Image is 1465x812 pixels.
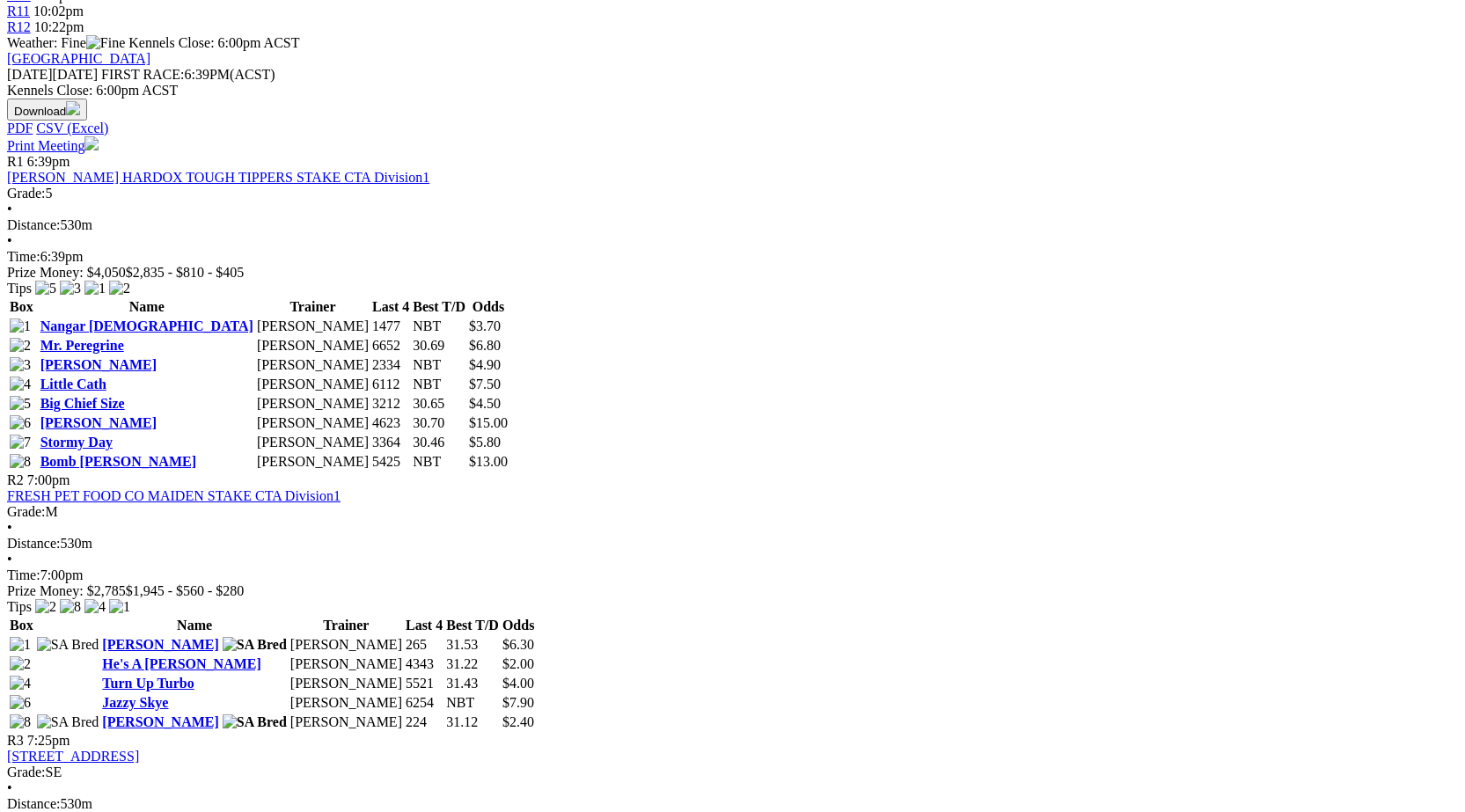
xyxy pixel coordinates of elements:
img: 1 [84,281,106,296]
span: • [7,201,12,216]
img: download.svg [66,101,80,115]
th: Name [101,617,288,634]
a: Little Cath [40,377,106,391]
span: $15.00 [469,415,508,430]
img: SA Bred [223,714,287,730]
span: $4.00 [502,676,534,691]
span: • [7,233,12,248]
td: [PERSON_NAME] [256,453,370,471]
span: Distance: [7,536,60,551]
img: 4 [10,676,31,691]
td: 31.12 [445,713,500,731]
a: Stormy Day [40,435,113,450]
td: [PERSON_NAME] [256,434,370,451]
button: Download [7,99,87,121]
span: $7.50 [469,377,501,391]
img: 1 [109,599,130,615]
img: 2 [10,338,31,354]
td: NBT [412,318,466,335]
span: 6:39pm [27,154,70,169]
th: Odds [468,298,509,316]
td: 31.53 [445,636,500,654]
a: Big Chief Size [40,396,125,411]
td: 5521 [405,675,443,692]
div: 530m [7,217,1458,233]
img: 2 [109,281,130,296]
td: 265 [405,636,443,654]
div: 5 [7,186,1458,201]
a: [PERSON_NAME] [40,415,157,430]
td: 31.43 [445,675,500,692]
td: 3212 [371,395,410,413]
div: Prize Money: $4,050 [7,265,1458,281]
td: NBT [412,356,466,374]
td: [PERSON_NAME] [256,318,370,335]
span: Box [10,618,33,633]
td: 4623 [371,414,410,432]
td: 30.65 [412,395,466,413]
td: NBT [412,453,466,471]
a: Jazzy Skye [102,695,168,710]
span: • [7,520,12,535]
span: • [7,552,12,567]
img: 1 [10,637,31,653]
span: 7:25pm [27,733,70,748]
td: 30.70 [412,414,466,432]
span: 6:39PM(ACST) [101,67,275,82]
a: PDF [7,121,33,135]
a: Nangar [DEMOGRAPHIC_DATA] [40,318,253,333]
td: NBT [412,376,466,393]
a: [PERSON_NAME] [102,714,218,729]
span: $2,835 - $810 - $405 [126,265,245,280]
th: Trainer [289,617,403,634]
img: SA Bred [223,637,287,653]
span: • [7,780,12,795]
td: 4343 [405,655,443,673]
td: 3364 [371,434,410,451]
th: Trainer [256,298,370,316]
th: Best T/D [412,298,466,316]
td: 30.46 [412,434,466,451]
td: [PERSON_NAME] [256,376,370,393]
img: 8 [60,599,81,615]
th: Name [40,298,254,316]
div: 530m [7,796,1458,812]
span: $6.30 [502,637,534,652]
a: [GEOGRAPHIC_DATA] [7,51,150,66]
img: 3 [10,357,31,373]
img: 4 [84,599,106,615]
span: $4.50 [469,396,501,411]
td: [PERSON_NAME] [256,337,370,355]
a: R11 [7,4,30,18]
td: 1477 [371,318,410,335]
span: Grade: [7,504,46,519]
span: $3.70 [469,318,501,333]
span: Distance: [7,796,60,811]
th: Odds [502,617,535,634]
td: 6112 [371,376,410,393]
td: NBT [445,694,500,712]
td: [PERSON_NAME] [289,636,403,654]
td: 6652 [371,337,410,355]
img: 5 [10,396,31,412]
span: Tips [7,281,32,296]
span: $6.80 [469,338,501,353]
span: Tips [7,599,32,614]
span: [DATE] [7,67,98,82]
div: SE [7,764,1458,780]
img: Fine [86,35,125,51]
span: $2.00 [502,656,534,671]
span: Box [10,299,33,314]
span: $7.90 [502,695,534,710]
img: 7 [10,435,31,450]
img: 6 [10,415,31,431]
div: M [7,504,1458,520]
img: 2 [35,599,56,615]
a: R12 [7,19,31,34]
td: [PERSON_NAME] [289,655,403,673]
div: Download [7,121,1458,136]
a: [PERSON_NAME] HARDOX TOUGH TIPPERS STAKE CTA Division1 [7,170,429,185]
span: R3 [7,733,24,748]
